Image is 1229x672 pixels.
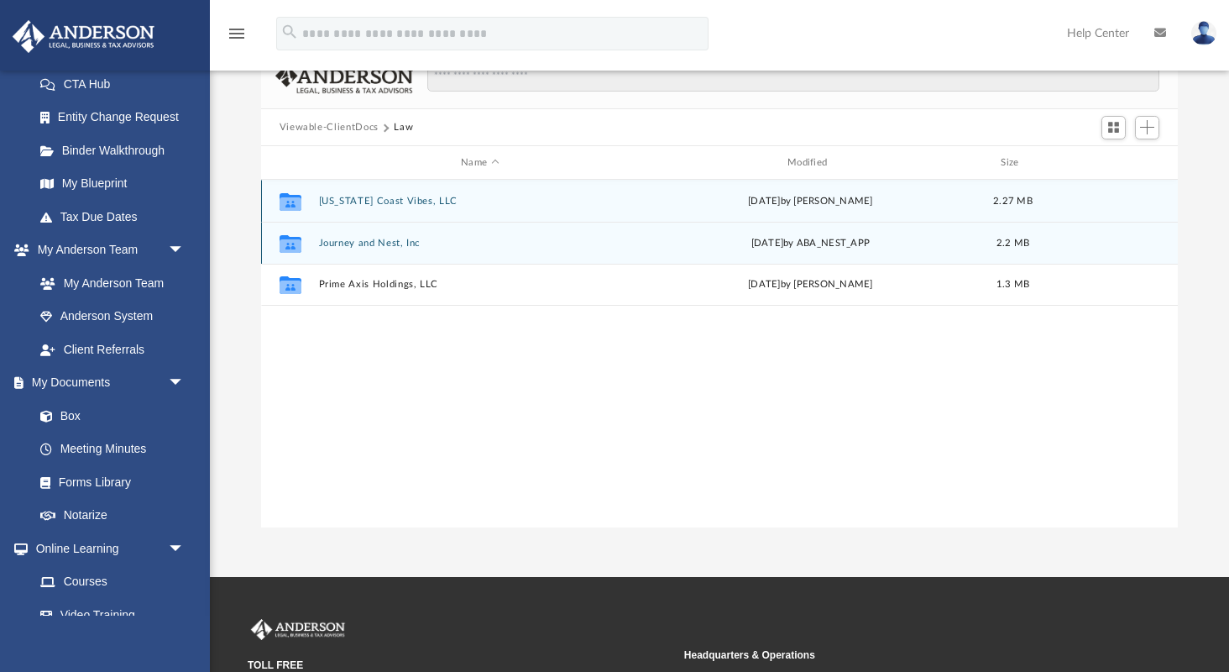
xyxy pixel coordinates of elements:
div: Name [317,155,641,171]
i: search [280,23,299,41]
small: Headquarters & Operations [684,648,1109,663]
div: [DATE] by [PERSON_NAME] [649,277,972,292]
button: Switch to Grid View [1101,116,1127,139]
a: My Documentsarrow_drop_down [12,366,201,400]
span: 2.27 MB [993,197,1033,206]
div: id [1054,155,1171,171]
button: [US_STATE] Coast Vibes, LLC [318,196,641,207]
input: Search files and folders [427,60,1159,92]
img: User Pic [1191,21,1216,45]
a: Client Referrals [24,333,201,366]
a: Video Training [24,598,193,632]
div: grid [261,180,1179,528]
a: Notarize [24,499,201,533]
span: arrow_drop_down [168,532,201,566]
a: Online Learningarrow_drop_down [12,532,201,565]
button: Journey and Nest, Inc [318,238,641,249]
span: arrow_drop_down [168,366,201,401]
button: Law [394,120,413,135]
button: Prime Axis Holdings, LLC [318,279,641,290]
img: Anderson Advisors Platinum Portal [8,20,160,53]
img: Anderson Advisors Platinum Portal [248,619,348,641]
a: menu [227,32,247,44]
a: My Anderson Team [24,266,193,300]
a: Binder Walkthrough [24,134,210,167]
a: Meeting Minutes [24,433,201,466]
i: menu [227,24,247,44]
button: Viewable-ClientDocs [280,120,379,135]
span: 2.2 MB [996,239,1029,248]
a: My Anderson Teamarrow_drop_down [12,234,201,267]
a: Anderson System [24,300,201,333]
a: My Blueprint [24,167,201,201]
a: Courses [24,565,201,599]
a: Entity Change Request [24,101,210,134]
span: 1.3 MB [996,280,1029,289]
a: Forms Library [24,465,193,499]
a: CTA Hub [24,67,210,101]
a: Tax Due Dates [24,200,210,234]
span: arrow_drop_down [168,234,201,268]
div: Size [979,155,1046,171]
div: [DATE] by ABA_NEST_APP [649,236,972,251]
div: id [268,155,310,171]
button: Add [1135,116,1160,139]
div: [DATE] by [PERSON_NAME] [649,194,972,209]
a: Box [24,399,193,433]
div: Modified [648,155,971,171]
